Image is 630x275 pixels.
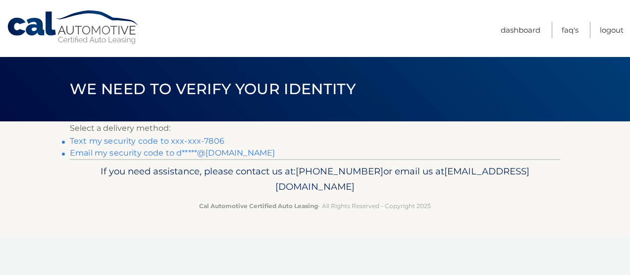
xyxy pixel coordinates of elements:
[6,10,140,45] a: Cal Automotive
[296,165,383,177] span: [PHONE_NUMBER]
[70,136,224,146] a: Text my security code to xxx-xxx-7806
[199,202,318,210] strong: Cal Automotive Certified Auto Leasing
[76,164,554,195] p: If you need assistance, please contact us at: or email us at
[76,201,554,211] p: - All Rights Reserved - Copyright 2025
[501,22,540,38] a: Dashboard
[562,22,578,38] a: FAQ's
[70,80,356,98] span: We need to verify your identity
[70,121,560,135] p: Select a delivery method:
[70,148,275,158] a: Email my security code to d*****@[DOMAIN_NAME]
[600,22,624,38] a: Logout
